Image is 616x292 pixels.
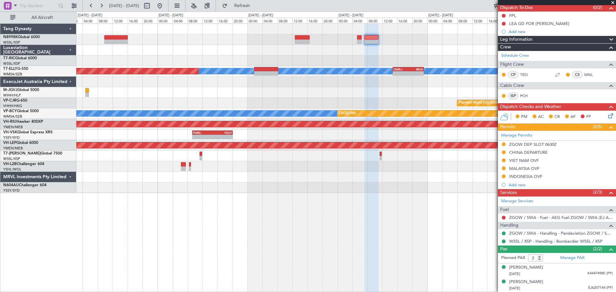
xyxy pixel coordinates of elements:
span: VP-BCY [3,109,17,113]
a: ZGOW / SWA - Handling - Pandaviation ZGOW / SWA [509,230,613,236]
span: VH-LEP [3,141,16,145]
div: 16:00 [218,18,233,23]
span: K4447498E (PP) [587,271,613,276]
a: M-JGVJGlobal 5000 [3,88,39,92]
div: 20:00 [412,18,427,23]
div: 12:00 [292,18,307,23]
a: MNL [584,72,599,78]
span: (0/2) [593,4,602,11]
a: T7-ELLYG-550 [3,67,28,71]
label: Planned PAX [501,255,525,261]
span: VP-CJR [3,99,16,103]
div: 08:00 [187,18,202,23]
span: Dispatch Checks and Weather [500,103,561,111]
div: - [408,71,423,75]
a: TEO [520,72,535,78]
div: [DATE] - [DATE] [248,13,273,18]
span: [DATE] [509,271,520,276]
div: [PERSON_NAME] [509,264,543,271]
div: CS [572,71,583,78]
div: OMSJ [393,67,408,71]
a: WIHH/HLP [3,93,21,98]
a: WSSL / XSP - Handling - Bombardier WSSL / XSP [509,238,603,244]
a: YSSY/SYD [3,135,20,140]
div: Add new [509,182,613,188]
div: Planned Maint [GEOGRAPHIC_DATA] ([GEOGRAPHIC_DATA] Intl) [459,98,566,108]
a: VP-BCYGlobal 5000 [3,109,39,113]
a: WSSL/XSP [3,40,20,45]
a: VHHH/HKG [3,104,22,108]
div: 20:00 [142,18,158,23]
span: Crew [500,44,511,51]
span: Pax [500,246,507,253]
div: PHNL [193,131,212,135]
span: (2/2) [593,246,602,252]
a: Manage PAX [560,255,585,261]
div: 20:00 [322,18,338,23]
span: EJ6207144 (PP) [588,285,613,291]
div: [DATE] - [DATE] [428,13,453,18]
span: T7-RIC [3,56,15,60]
span: (0/5) [593,123,602,130]
div: 16:00 [487,18,502,23]
a: T7-RICGlobal 6000 [3,56,37,60]
span: [DATE] [509,286,520,291]
div: 08:00 [457,18,472,23]
span: PM [521,114,527,120]
div: - [393,71,408,75]
a: Manage Permits [501,132,532,139]
div: Add new [509,29,613,34]
div: INDONESIA OVF [509,174,542,179]
span: Dispatch To-Dos [500,4,533,12]
div: 16:00 [307,18,322,23]
div: - [193,135,212,139]
span: CR [554,114,560,120]
div: 00:00 [338,18,353,23]
a: VH-RIUHawker 800XP [3,120,43,124]
span: Handling [500,222,518,229]
span: Leg Information [500,36,533,43]
button: Refresh [219,1,258,11]
span: Fuel [500,206,509,213]
div: FPL [509,13,516,18]
a: VP-CJRG-650 [3,99,27,103]
div: 12:00 [113,18,128,23]
div: - [212,135,232,139]
div: VIET NAM OVF [509,158,539,163]
span: T7-ELLY [3,67,17,71]
div: 04:00 [82,18,98,23]
div: ZGOW DEP SLOT 0630Z [509,142,557,147]
span: Cabin Crew [500,82,524,89]
div: LEA GD FOR [PERSON_NAME] [509,21,569,26]
a: WSSL/XSP [3,156,20,161]
a: N8998KGlobal 6000 [3,35,40,39]
div: [DATE] - [DATE] [338,13,363,18]
div: 08:00 [278,18,293,23]
span: Flight Crew [500,61,524,68]
a: VH-LEPGlobal 6000 [3,141,38,145]
div: ISP [508,92,518,99]
div: 00:00 [158,18,173,23]
span: VH-RIU [3,120,16,124]
a: WSSL/XSP [3,61,20,66]
a: YSHL/WOL [3,167,21,172]
span: All Aircraft [17,15,68,20]
div: 12:00 [382,18,398,23]
a: VH-VSKGlobal Express XRS [3,130,53,134]
div: 00:00 [427,18,442,23]
span: N604AU [3,183,19,187]
div: 04:00 [173,18,188,23]
div: 00:00 [247,18,262,23]
a: Schedule Crew [501,53,529,59]
a: WMSA/SZB [3,72,22,77]
div: RKSI [408,67,423,71]
a: VH-L2BChallenger 604 [3,162,44,166]
span: VH-VSK [3,130,17,134]
span: M-JGVJ [3,88,17,92]
span: VH-L2B [3,162,17,166]
div: CHINA DEPARTURE [509,150,548,155]
a: Manage Services [501,198,533,204]
div: 16:00 [128,18,143,23]
div: YSSY [212,131,232,135]
a: PCH [520,93,535,99]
